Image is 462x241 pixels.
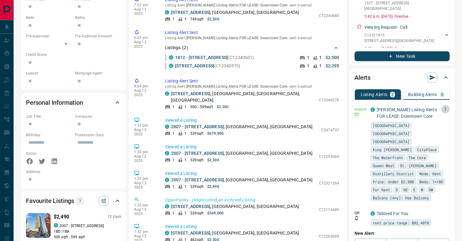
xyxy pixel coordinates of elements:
p: (C12340601) [175,54,254,61]
a: [STREET_ADDRESS] [171,91,210,96]
span: The Core [409,154,426,161]
h2: Favourite Listings [26,196,74,206]
p: Listing Alert Sent [165,78,339,84]
p: 1 [172,16,174,22]
p: Listing Alerts [361,92,388,97]
div: Personal Information [26,95,121,110]
p: 1 [184,16,187,22]
p: $2,500 [207,16,219,22]
span: SW [429,187,433,193]
p: 6:03 pm [134,36,156,40]
span: [GEOGRAPHIC_DATA] [373,122,409,129]
p: Opportunity - Unfavourited an Archived Listing [165,197,339,203]
p: 1 [78,197,82,204]
div: condos.ca [165,178,169,182]
p: $2,295 [325,63,339,69]
p: 7:22 pm [134,3,156,7]
p: Off [355,210,367,216]
p: 1 [184,131,187,136]
p: 1 [184,104,187,110]
span: The Waterfront [373,154,403,161]
p: 12 days [107,214,121,219]
p: $2,300 [207,157,219,163]
p: 1:33 pm [134,150,156,154]
p: 1 [184,157,187,163]
p: Viewed a Listing [165,144,339,150]
div: condos.ca [371,108,375,112]
p: 3:43 p.m. [DATE] - Overdue [364,46,450,51]
span: [PERSON_NAME] Listing Alerts FOR LEASE: Downtown Core [186,36,288,40]
a: 1812 - [STREET_ADDRESS] [175,55,228,60]
span: Price: Under $2,500 [373,179,414,185]
p: (C12340573) [175,63,241,69]
div: condos.ca [165,204,169,209]
p: Company: [75,114,121,119]
p: , [GEOGRAPHIC_DATA], [GEOGRAPHIC_DATA] [171,9,299,16]
p: , [GEOGRAPHIC_DATA], [GEOGRAPHIC_DATA] [171,230,299,236]
p: 2007 - [STREET_ADDRESS] [59,223,104,229]
p: Aug 12 2025 [134,128,156,136]
p: 749 sqft [190,16,204,22]
div: C12321815[STREET_ADDRESS],[GEOGRAPHIC_DATA] [364,31,450,45]
p: 539 sqft [190,157,204,163]
p: Listing Alert Sent [165,29,339,36]
span: Balcony (Any): Has Balcony [373,195,429,201]
span: W [421,187,423,193]
div: condos.ca [54,223,58,227]
a: [STREET_ADDRESS] [175,63,214,68]
a: 2007 - [STREET_ADDRESS] [171,177,224,182]
p: C12340278 [319,97,339,103]
span: rent price range: 882,4070 [373,220,429,226]
p: 539 sqft [190,131,204,136]
p: 500 sqft - 599 sqft [54,234,121,240]
p: Listing Alert : - sent via email [165,36,339,40]
p: Aug 12 2025 [134,40,156,49]
p: Possession Date: [75,132,121,138]
svg: Push Notification Only [355,216,359,220]
div: condos.ca [165,231,169,235]
p: 1 [184,184,187,189]
p: $2,300 [217,104,229,110]
p: Social: [26,151,72,156]
p: , [GEOGRAPHIC_DATA], [GEOGRAPHIC_DATA] [171,150,313,157]
p: C12293069 [319,154,339,159]
p: 4:04 pm [134,84,156,88]
p: 1 [184,210,187,216]
div: Listings: (2) [165,42,339,53]
div: Alerts [355,70,450,85]
p: Listing Alert : - sent via email [165,84,339,89]
p: 1:33 pm [134,123,156,128]
div: condos.ca [169,55,173,60]
p: 1 [172,104,174,110]
span: [GEOGRAPHIC_DATA] [373,130,409,137]
p: Pre-Approved: [26,33,72,39]
p: 539 sqft [190,210,204,216]
p: Viewed a Listing [165,117,339,124]
a: [STREET_ADDRESS] [171,204,210,209]
p: [STREET_ADDRESS] , [GEOGRAPHIC_DATA] [364,38,434,44]
span: Beds: 1+1BD [419,179,443,185]
span: Queen West [373,163,394,169]
p: $2,490 [207,184,219,189]
span: [GEOGRAPHIC_DATA] [373,138,409,145]
span: [PERSON_NAME] Listing Alerts FOR LEASE: Downtown Core [186,84,288,89]
p: 539 sqft [190,184,204,189]
p: C12260689 [319,234,339,239]
p: , [GEOGRAPHIC_DATA], [GEOGRAPHIC_DATA], [GEOGRAPHIC_DATA] [171,91,316,104]
svg: Email [355,112,359,116]
p: New Alert: [355,230,450,237]
p: Aug 12 2025 [134,181,156,189]
p: Aug 12 2025 [134,88,156,97]
span: King [PERSON_NAME] [373,146,412,153]
span: Distillery District [373,171,414,177]
p: Mortgage Agent: [75,70,121,76]
p: 1 [172,184,174,189]
h2: Alerts [355,73,371,82]
p: 1 BD | 1 BA [54,229,121,234]
p: 2 [391,92,394,97]
p: 1 [307,54,309,61]
p: , [GEOGRAPHIC_DATA], [GEOGRAPHIC_DATA] [171,124,313,130]
a: [STREET_ADDRESS] [171,10,210,15]
p: Aug 12 2025 [134,7,156,16]
div: condos.ca [165,125,169,129]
